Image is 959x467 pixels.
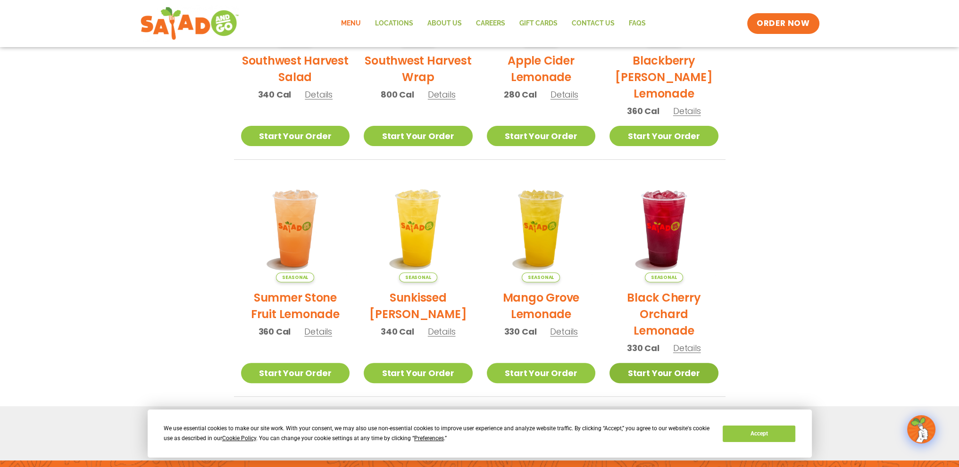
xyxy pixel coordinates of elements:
img: wpChatIcon [908,416,934,442]
h2: Black Cherry Orchard Lemonade [609,289,718,339]
span: Details [305,89,333,100]
span: Details [428,326,456,337]
h2: Southwest Harvest Salad [241,52,350,85]
a: Careers [469,13,512,34]
span: 800 Cal [381,88,414,101]
div: Cookie Consent Prompt [148,410,812,458]
a: Start Your Order [364,126,473,146]
a: Start Your Order [241,363,350,383]
span: 340 Cal [258,88,292,101]
span: 340 Cal [381,325,414,338]
span: Seasonal [399,272,437,282]
a: Start Your Order [487,363,596,383]
h2: Southwest Harvest Wrap [364,52,473,85]
span: Seasonal [276,272,314,282]
a: Start Your Order [364,363,473,383]
a: GIFT CARDS [512,13,565,34]
a: Contact Us [565,13,622,34]
h2: Blackberry [PERSON_NAME] Lemonade [609,52,718,102]
span: Details [673,105,701,117]
span: Preferences [414,435,444,442]
h2: Mango Grove Lemonade [487,289,596,322]
button: Accept [723,426,795,442]
a: Start Your Order [609,363,718,383]
span: Seasonal [522,272,560,282]
span: Seasonal [645,272,683,282]
h2: Summer Stone Fruit Lemonade [241,289,350,322]
a: Start Your Order [241,126,350,146]
span: Cookie Policy [222,435,256,442]
div: We use essential cookies to make our site work. With your consent, we may also use non-essential ... [164,424,711,443]
a: Start Your Order [609,126,718,146]
span: 330 Cal [504,325,537,338]
h2: Apple Cider Lemonade [487,52,596,85]
a: About Us [420,13,469,34]
span: Details [304,326,332,337]
a: Locations [368,13,420,34]
span: Details [428,89,456,100]
img: Product photo for Sunkissed Yuzu Lemonade [364,174,473,283]
a: Start Your Order [487,126,596,146]
span: ORDER NOW [757,18,809,29]
img: Product photo for Mango Grove Lemonade [487,174,596,283]
h2: Sunkissed [PERSON_NAME] [364,289,473,322]
a: Menu [334,13,368,34]
span: 330 Cal [627,342,659,354]
img: Product photo for Black Cherry Orchard Lemonade [609,174,718,283]
span: 360 Cal [259,325,291,338]
span: 360 Cal [627,105,659,117]
span: 280 Cal [504,88,537,101]
span: Details [550,89,578,100]
img: Product photo for Summer Stone Fruit Lemonade [241,174,350,283]
a: ORDER NOW [747,13,819,34]
img: new-SAG-logo-768×292 [140,5,240,42]
span: Details [550,326,578,337]
span: Details [673,342,701,354]
nav: Menu [334,13,653,34]
a: FAQs [622,13,653,34]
